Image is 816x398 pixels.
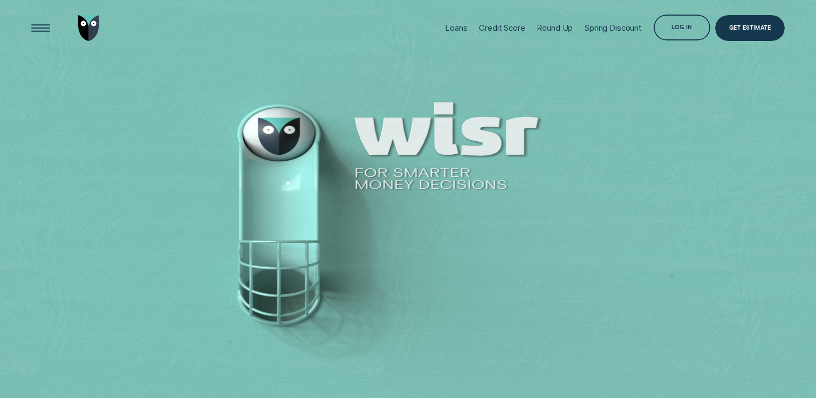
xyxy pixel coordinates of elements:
[28,15,53,40] button: Open Menu
[479,23,525,33] div: Credit Score
[654,15,710,40] button: Log in
[585,23,642,33] div: Spring Discount
[715,15,785,40] a: Get Estimate
[78,15,99,40] img: Wisr
[445,23,467,33] div: Loans
[537,23,573,33] div: Round Up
